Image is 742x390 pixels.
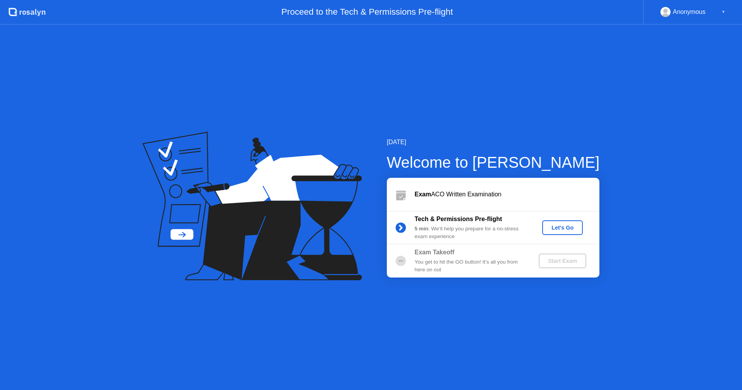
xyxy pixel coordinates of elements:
button: Let's Go [542,220,583,235]
div: ACO Written Examination [415,190,599,199]
div: Welcome to [PERSON_NAME] [387,151,600,174]
b: Exam [415,191,431,198]
b: Tech & Permissions Pre-flight [415,216,502,222]
div: [DATE] [387,138,600,147]
div: Anonymous [673,7,706,17]
div: You get to hit the GO button! It’s all you from here on out [415,258,526,274]
div: Let's Go [545,225,580,231]
b: 5 min [415,226,429,232]
div: ▼ [722,7,725,17]
button: Start Exam [539,254,586,268]
div: Start Exam [542,258,583,264]
b: Exam Takeoff [415,249,454,255]
div: : We’ll help you prepare for a no-stress exam experience [415,225,526,241]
